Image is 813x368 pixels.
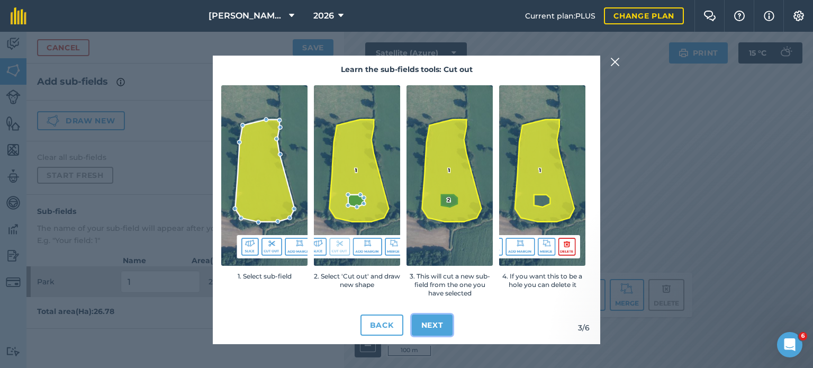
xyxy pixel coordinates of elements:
[360,315,403,336] button: Back
[610,56,620,68] img: svg+xml;base64,PHN2ZyB4bWxucz0iaHR0cDovL3d3dy53My5vcmcvMjAwMC9zdmciIHdpZHRoPSIyMiIgaGVpZ2h0PSIzMC...
[406,272,493,298] span: 3. This will cut a new sub-field from the one you have selected
[499,272,585,289] span: 4. If you want this to be a hole you can delete it
[764,10,774,22] img: svg+xml;base64,PHN2ZyB4bWxucz0iaHR0cDovL3d3dy53My5vcmcvMjAwMC9zdmciIHdpZHRoPSIxNyIgaGVpZ2h0PSIxNy...
[525,10,595,22] span: Current plan : PLUS
[799,332,807,340] span: 6
[703,11,716,21] img: Two speech bubbles overlapping with the left bubble in the forefront
[578,322,590,334] p: 3 / 6
[314,272,400,289] span: 2. Select 'Cut out' and draw new shape
[221,272,308,281] span: 1. Select sub-field
[221,85,308,266] img: Image showing a selected sub-field
[313,10,334,22] span: 2026
[777,332,802,357] iframe: Intercom live chat
[209,10,285,22] span: [PERSON_NAME] Farms
[499,85,585,266] img: Image showing a single sub-field with a hole in it
[221,64,592,75] h2: Learn the sub-fields tools: Cut out
[733,11,746,21] img: A question mark icon
[314,85,400,266] img: Image showing a sub field with a hole drawn on it
[406,85,493,266] img: Image showing a two sub-fields named 1 and 2
[11,7,26,24] img: fieldmargin Logo
[792,11,805,21] img: A cog icon
[604,7,684,24] a: Change plan
[412,315,453,336] button: Next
